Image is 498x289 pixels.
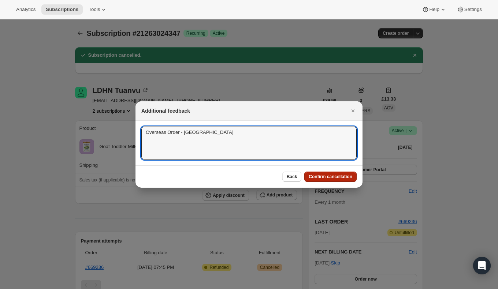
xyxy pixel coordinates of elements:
button: Tools [84,4,112,15]
button: Subscriptions [41,4,83,15]
button: Help [417,4,451,15]
textarea: Overseas Order - [GEOGRAPHIC_DATA] [141,127,357,159]
span: Tools [89,7,100,12]
span: Analytics [16,7,36,12]
button: Back [282,172,302,182]
span: Help [429,7,439,12]
span: Back [287,174,297,180]
button: Close [348,106,358,116]
div: Open Intercom Messenger [473,257,491,274]
button: Confirm cancellation [304,172,357,182]
span: Subscriptions [46,7,78,12]
button: Settings [453,4,486,15]
span: Confirm cancellation [309,174,352,180]
h2: Additional feedback [141,107,190,115]
span: Settings [464,7,482,12]
button: Analytics [12,4,40,15]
